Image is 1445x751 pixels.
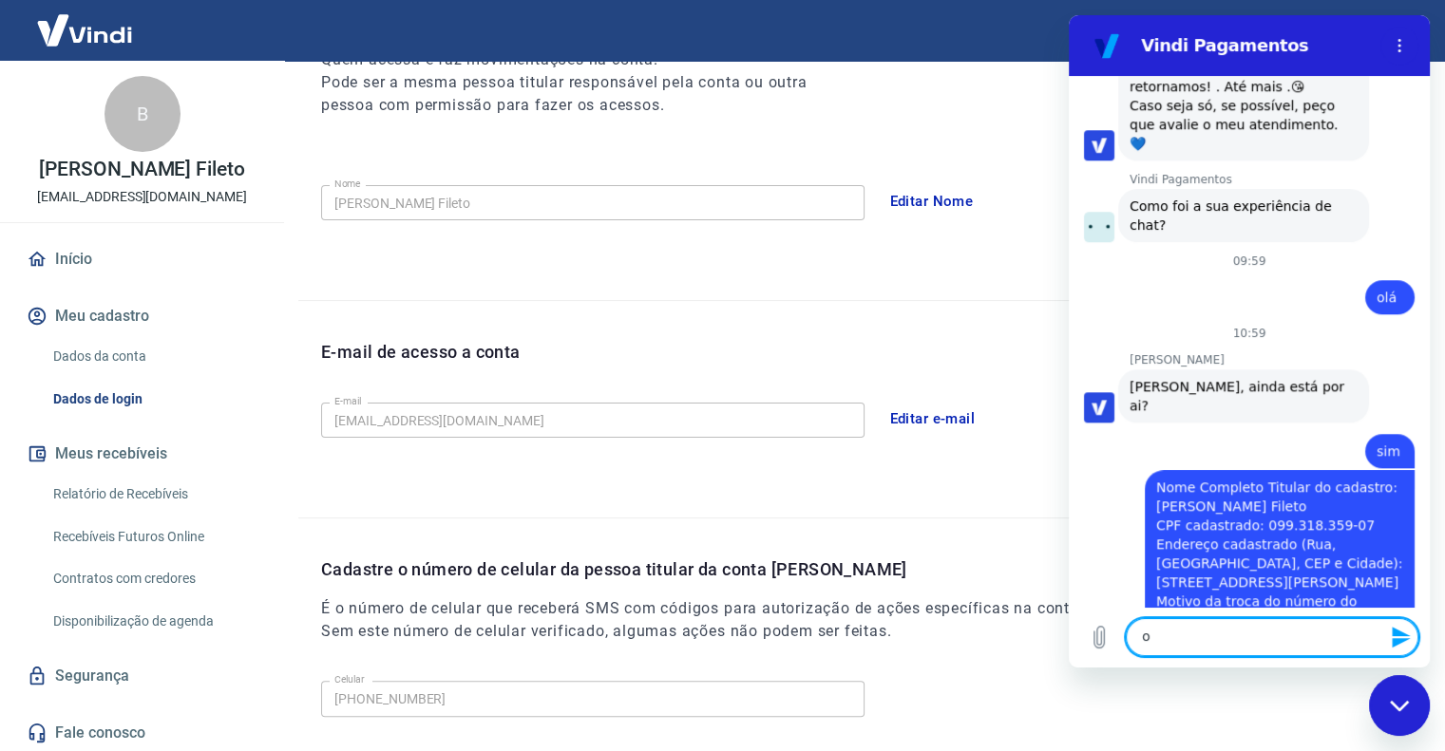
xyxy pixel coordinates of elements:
label: Nome [334,177,361,191]
button: Meus recebíveis [23,433,261,475]
button: Editar Nome [880,181,984,221]
a: Relatório de Recebíveis [46,475,261,514]
h6: É o número de celular que receberá SMS com códigos para autorização de ações específicas na conta... [321,597,1422,643]
div: B [105,76,181,152]
button: Meu cadastro [23,295,261,337]
img: Vindi [23,1,146,59]
a: Contratos com credores [46,559,261,598]
a: Recebíveis Futuros Online [46,517,261,556]
a: Dados da conta [46,337,261,376]
button: Carregar arquivo [11,603,49,641]
textarea: o [57,603,350,641]
p: [EMAIL_ADDRESS][DOMAIN_NAME] [37,187,247,207]
p: 10:59 [164,310,198,326]
p: [PERSON_NAME] Fileto [39,160,245,179]
button: Enviar mensagem [312,603,350,641]
span: Como foi a sua experiência de chat? [61,183,267,217]
p: E-mail de acesso a conta [321,339,521,365]
p: 09:59 [164,238,198,253]
span: Nome Completo Titular do cadastro: [PERSON_NAME] Fileto CPF cadastrado: 099.318.359-07 Endereço c... [87,464,338,669]
h6: Pode ser a mesma pessoa titular responsável pela conta ou outra pessoa com permissão para fazer o... [321,71,842,117]
p: Cadastre o número de celular da pessoa titular da conta [PERSON_NAME] [321,556,1422,582]
button: Editar e-mail [880,399,986,439]
span: sim [308,428,332,443]
p: [PERSON_NAME] [61,337,361,352]
p: Vindi Pagamentos [61,157,361,172]
label: E-mail [334,394,361,408]
a: Dados de login [46,380,261,419]
button: Sair [1354,13,1422,48]
span: [PERSON_NAME], ainda está por ai? [61,364,280,398]
label: Celular [334,672,365,686]
a: Segurança [23,655,261,697]
a: Disponibilização de agenda [46,602,261,641]
iframe: Botão para abrir a janela de mensagens, conversa em andamento [1369,675,1430,736]
a: Início [23,238,261,280]
iframe: Janela de mensagens [1069,15,1430,667]
span: olá [308,274,328,290]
